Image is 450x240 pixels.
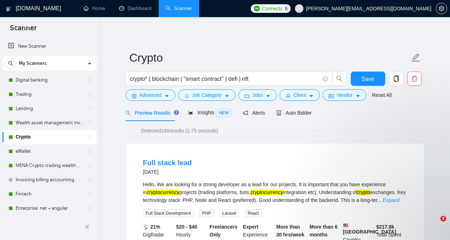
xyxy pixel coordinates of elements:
[143,159,192,167] a: Full stack lead
[178,89,235,101] button: barsJob Categorycaret-down
[323,89,366,101] button: idcardVendorcaret-down
[88,205,93,211] span: holder
[332,72,346,86] button: search
[16,158,83,173] a: MENA Crypto trading wealth manag
[337,91,352,99] span: Vendor
[293,91,306,99] span: Client
[276,110,312,116] span: Auto Bidder
[119,5,152,11] a: dashboardDashboard
[88,177,93,183] span: holder
[329,93,334,99] span: idcard
[4,23,42,38] span: Scanner
[238,89,277,101] button: folderJobscaret-down
[411,53,420,62] span: edit
[372,91,392,99] a: Reset All
[343,223,348,228] img: 🇺🇸
[129,49,410,67] input: Scanner name...
[5,61,16,66] span: search
[408,75,421,82] span: delete
[16,201,83,215] a: Enterprise .net + angular
[143,209,194,217] span: Full Stack Development
[224,93,229,99] span: caret-down
[390,75,403,82] span: copy
[16,87,83,101] a: Trading
[309,224,338,238] b: More than 6 months
[436,6,447,11] a: setting
[16,144,83,158] a: eWallet
[126,110,177,116] span: Preview Results
[88,92,93,97] span: holder
[126,89,175,101] button: settingAdvancedcaret-down
[216,109,232,117] span: NEW
[252,91,263,99] span: Jobs
[436,3,447,14] button: setting
[243,110,248,115] span: notification
[6,3,11,15] img: logo
[16,130,83,144] a: Crypto
[88,163,93,168] span: holder
[333,75,346,82] span: search
[166,5,192,11] a: searchScanner
[276,110,281,115] span: robot
[280,89,320,101] button: userClientcaret-down
[88,191,93,197] span: holder
[243,110,265,116] span: Alerts
[19,56,47,71] span: My Scanners
[361,74,374,83] span: Save
[2,39,97,53] li: New Scanner
[88,148,93,154] span: holder
[262,5,284,12] span: Connects:
[16,73,83,87] a: Digital banking
[192,91,222,99] span: Job Category
[243,224,259,230] b: Expert
[245,209,261,217] span: React
[88,134,93,140] span: holder
[16,101,83,116] a: Lending
[88,106,93,111] span: holder
[139,91,162,99] span: Advanced
[276,224,305,238] b: More than 30 hrs/week
[147,189,179,195] mark: cryptocurrency
[286,93,291,99] span: user
[250,189,283,195] mark: cryptocurrency
[210,224,238,238] b: Freelancers Only
[173,109,180,116] div: Tooltip anchor
[136,127,223,135] span: Detected 166 results (1.75 seconds)
[143,168,192,176] div: [DATE]
[244,93,249,99] span: folder
[188,110,193,115] span: area-chart
[130,74,320,83] input: Search Freelance Jobs...
[143,224,160,230] b: 📡 21%
[389,72,403,86] button: copy
[5,58,16,69] button: search
[8,39,91,53] a: New Scanner
[351,72,385,86] button: Save
[254,6,260,11] img: upwork-logo.png
[343,223,396,235] b: [GEOGRAPHIC_DATA]
[126,110,131,115] span: search
[164,93,169,99] span: caret-down
[426,216,443,233] iframe: Intercom live chat
[85,223,92,230] span: double-left
[176,224,197,230] b: $20 - $40
[16,187,83,201] a: Fintech
[16,116,83,130] a: Wealth asset management investment
[88,77,93,83] span: holder
[285,5,288,12] span: 6
[88,120,93,126] span: holder
[16,173,83,187] a: Invoicing billing accounting
[219,209,239,217] span: Laravel
[199,209,214,217] span: PHP
[309,93,314,99] span: caret-down
[355,93,360,99] span: caret-down
[376,224,395,230] b: $ 217.8k
[323,77,328,81] span: info-circle
[440,216,446,221] span: 2
[266,93,271,99] span: caret-down
[184,93,189,99] span: bars
[188,110,232,115] span: Insights
[143,181,407,204] div: Hello, We are looking for a strong developer as a lead for our projects. It is important that you...
[297,6,302,11] span: user
[132,93,137,99] span: setting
